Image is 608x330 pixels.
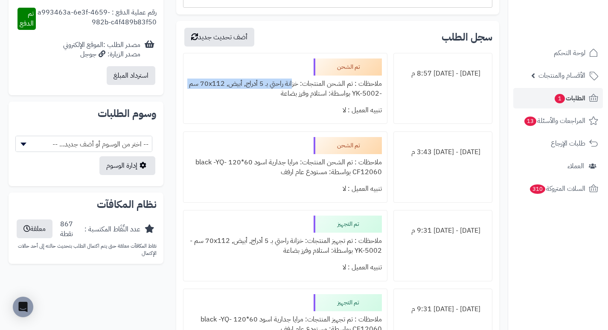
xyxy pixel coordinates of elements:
span: الأقسام والمنتجات [538,70,585,82]
button: معلقة [17,219,52,238]
div: مصدر الطلب :الموقع الإلكتروني [63,40,140,60]
a: لوحة التحكم [513,43,603,63]
div: تنبيه العميل : لا [189,259,381,276]
a: إدارة الوسوم [99,156,155,175]
span: لوحة التحكم [554,47,585,59]
div: عدد النِّقَاط المكتسبة : [84,225,140,234]
button: استرداد المبلغ [107,66,155,85]
span: 13 [524,117,536,126]
span: 310 [530,184,545,194]
div: [DATE] - [DATE] 9:31 م [399,301,487,318]
div: [DATE] - [DATE] 8:57 م [399,65,487,82]
span: العملاء [567,160,584,172]
div: تنبيه العميل : لا [189,181,381,197]
h3: سجل الطلب [442,32,492,42]
span: طلبات الإرجاع [551,137,585,149]
span: تم الدفع [20,9,34,29]
span: 1 [555,94,565,103]
span: السلات المتروكة [529,183,585,195]
a: طلبات الإرجاع [513,133,603,154]
h2: نظام المكافآت [15,199,157,210]
span: المراجعات والأسئلة [524,115,585,127]
div: مصدر الزيارة: جوجل [63,50,140,59]
div: ملاحظات : تم الشحن المنتجات: مرايا جدارية اسود 60*120 black -YQ-CF12060 بواسطة: مستودع عام ارفف [189,154,381,181]
div: رقم عملية الدفع : a993463a-6e3f-4659-982b-c4f489b83f50 [36,8,157,30]
p: نقاط المكافآت معلقة حتى يتم اكتمال الطلب بتحديث حالته إلى أحد حالات الإكتمال [15,242,157,257]
div: تم الشحن [314,137,382,154]
a: المراجعات والأسئلة13 [513,111,603,131]
span: -- اختر من الوسوم أو أضف جديد... -- [15,136,152,152]
a: السلات المتروكة310 [513,178,603,199]
img: logo-2.png [550,21,600,39]
a: الطلبات1 [513,88,603,108]
span: -- اختر من الوسوم أو أضف جديد... -- [16,136,152,152]
button: أضف تحديث جديد [184,28,254,47]
div: تم التجهيز [314,294,382,311]
span: الطلبات [554,92,585,104]
div: ملاحظات : تم تجهيز المنتجات: خزانة راحتي بـ 5 أدراج, أبيض, ‎70x112 سم‏ -YK-5002 بواسطة: استلام وف... [189,233,381,259]
h2: وسوم الطلبات [15,108,157,119]
div: ملاحظات : تم الشحن المنتجات: خزانة راحتي بـ 5 أدراج, أبيض, ‎70x112 سم‏ -YK-5002 بواسطة: استلام وف... [189,76,381,102]
div: 867 [60,219,73,239]
div: [DATE] - [DATE] 3:43 م [399,144,487,161]
div: [DATE] - [DATE] 9:31 م [399,222,487,239]
div: Open Intercom Messenger [13,297,33,317]
div: نقطة [60,229,73,239]
div: تنبيه العميل : لا [189,102,381,119]
a: العملاء [513,156,603,176]
div: تم التجهيز [314,216,382,233]
div: تم الشحن [314,58,382,76]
